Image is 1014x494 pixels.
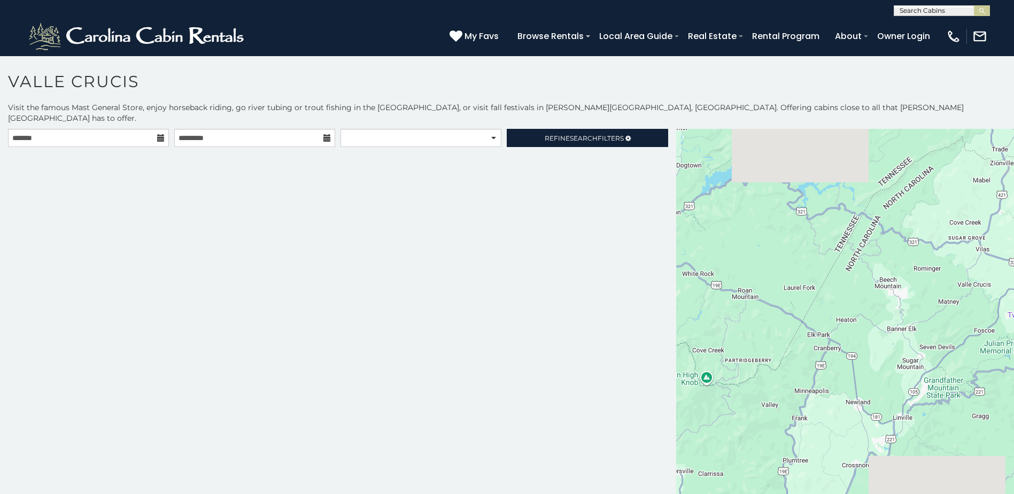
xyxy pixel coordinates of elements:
[972,29,987,44] img: mail-regular-white.png
[872,27,935,45] a: Owner Login
[830,27,867,45] a: About
[946,29,961,44] img: phone-regular-white.png
[545,134,624,142] span: Refine Filters
[747,27,825,45] a: Rental Program
[507,129,668,147] a: RefineSearchFilters
[683,27,742,45] a: Real Estate
[512,27,589,45] a: Browse Rentals
[465,29,499,43] span: My Favs
[570,134,598,142] span: Search
[594,27,678,45] a: Local Area Guide
[27,20,249,52] img: White-1-2.png
[450,29,501,43] a: My Favs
